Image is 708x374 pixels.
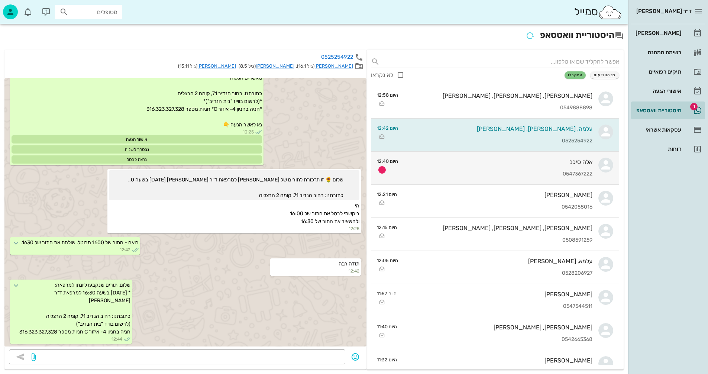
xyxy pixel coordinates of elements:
[339,261,359,267] span: תודה רבה
[22,6,26,10] span: תג
[631,43,705,61] a: רשימת המתנה
[404,158,592,165] div: אלה סיכל
[404,258,592,265] div: עלמא, [PERSON_NAME]
[568,73,582,77] span: התקבלו
[690,103,698,110] span: תג
[565,71,586,79] button: התקבלו
[377,257,398,264] small: היום 12:05
[574,4,622,20] div: סמייל
[19,282,130,335] span: שלום, תורים שנקבעו ליונתן למרפאה: * [DATE] בשעה 16:30 למרפאת ד"ר [PERSON_NAME] כתובתנו: רחוב הנדי...
[631,101,705,119] a: תגהיסטוריית וואטסאפ
[403,225,592,232] div: [PERSON_NAME], [PERSON_NAME], [PERSON_NAME]
[631,121,705,139] a: עסקאות אשראי
[598,5,622,20] img: SmileCloud logo
[371,71,393,79] div: לא נקראו
[403,324,592,331] div: [PERSON_NAME], [PERSON_NAME]
[12,135,262,144] div: אישור הגעה
[636,8,692,14] span: ד״ר [PERSON_NAME]
[404,138,592,144] div: 0525254922
[403,303,592,310] div: 0547544511
[634,107,681,113] div: היסטוריית וואטסאפ
[314,63,353,69] a: [PERSON_NAME]
[294,63,297,69] span: ,
[109,225,359,232] small: 12:25
[634,69,681,75] div: תיקים רפואיים
[197,63,236,69] a: [PERSON_NAME]
[403,357,592,364] div: [PERSON_NAME]
[403,291,592,298] div: [PERSON_NAME]
[404,171,592,177] div: 0547367222
[634,30,681,36] div: [PERSON_NAME]
[634,146,681,152] div: דוחות
[120,246,130,253] span: 12:42
[403,237,592,244] div: 0508591259
[377,323,397,330] small: היום 11:40
[403,191,592,199] div: [PERSON_NAME]
[404,92,592,99] div: [PERSON_NAME], [PERSON_NAME], [PERSON_NAME]
[256,63,294,69] a: [PERSON_NAME]
[383,56,619,68] input: אפשר להקליד שם או טלפון...
[4,28,624,42] h2: היסטוריית וואטסאפ
[236,63,239,69] span: ,
[403,336,592,343] div: 0542665368
[243,129,254,135] span: 10:25
[403,204,592,210] div: 0542058016
[178,63,197,69] span: (גיל 13.11)
[297,63,314,69] span: (גיל 16.1)
[111,336,122,342] span: 12:44
[272,268,359,274] small: 12:42
[239,63,256,69] span: (גיל 8.5)
[377,191,397,198] small: היום 12:21
[377,158,398,165] small: היום 12:40
[321,54,353,60] a: 0525254922
[634,88,681,94] div: אישורי הגעה
[404,270,592,277] div: 0528206927
[377,224,397,231] small: היום 12:15
[12,155,262,164] div: נרצה לבטל
[594,73,616,77] span: כל ההודעות
[631,82,705,100] a: אישורי הגעה
[377,290,397,297] small: היום 11:57
[12,145,262,154] div: נצטרך לשנות
[634,49,681,55] div: רשימת המתנה
[290,203,359,225] span: הי ביקשתי לבטל את התור של 16:00 ולהשאיר את התור של 16:30
[377,91,398,99] small: היום 12:58
[404,105,592,111] div: 0549888898
[631,24,705,42] a: [PERSON_NAME]
[634,127,681,133] div: עסקאות אשראי
[631,63,705,81] a: תיקים רפואיים
[404,125,592,132] div: עלמה, [PERSON_NAME], [PERSON_NAME]
[20,239,139,246] span: רואה - התור של 1600 מבוטל. שולחת את התור של 1630.
[377,125,398,132] small: היום 12:42
[125,176,343,199] span: שלום 🌻 זו תזכורת לתורים של [PERSON_NAME] למרפאת ד"ר [PERSON_NAME] [DATE] בשעה 16:00. מאשרים הגעה?...
[631,140,705,158] a: דוחות
[377,356,397,363] small: היום 11:32
[590,71,619,79] button: כל ההודעות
